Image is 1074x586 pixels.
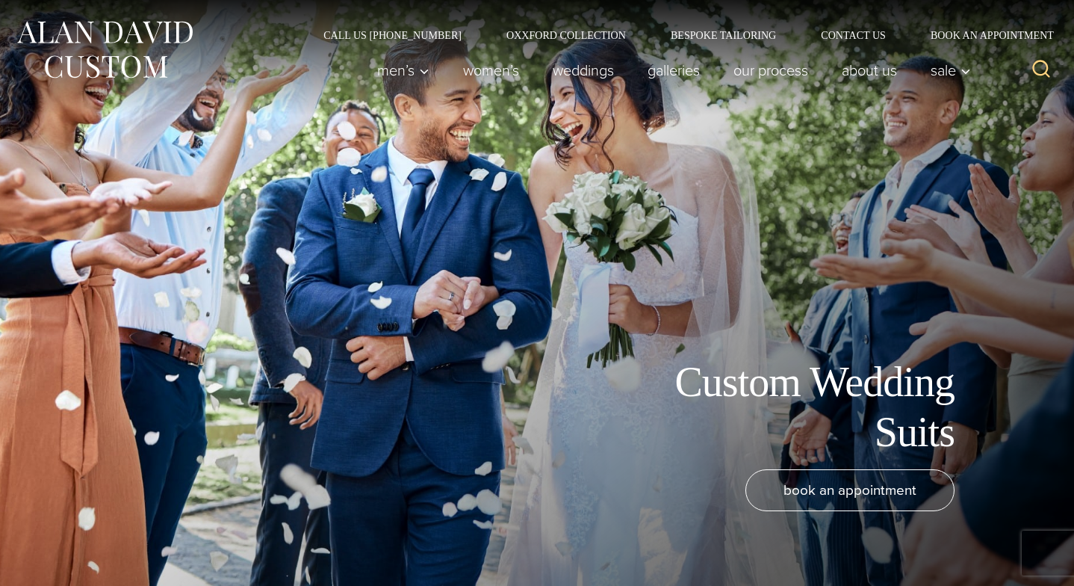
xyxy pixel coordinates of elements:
a: Oxxford Collection [484,30,648,40]
a: Women’s [447,55,536,85]
a: Our Process [717,55,825,85]
span: book an appointment [783,479,916,501]
nav: Secondary Navigation [301,30,1059,40]
a: Contact Us [798,30,908,40]
img: Alan David Custom [15,16,194,83]
button: View Search Form [1023,52,1059,88]
nav: Primary Navigation [361,55,979,85]
a: Galleries [631,55,717,85]
a: Book an Appointment [908,30,1059,40]
span: Men’s [377,63,429,78]
h1: Custom Wedding Suits [618,357,955,457]
a: Bespoke Tailoring [648,30,798,40]
a: About Us [825,55,914,85]
a: weddings [536,55,631,85]
a: Call Us [PHONE_NUMBER] [301,30,484,40]
a: book an appointment [745,469,955,511]
span: Sale [931,63,971,78]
